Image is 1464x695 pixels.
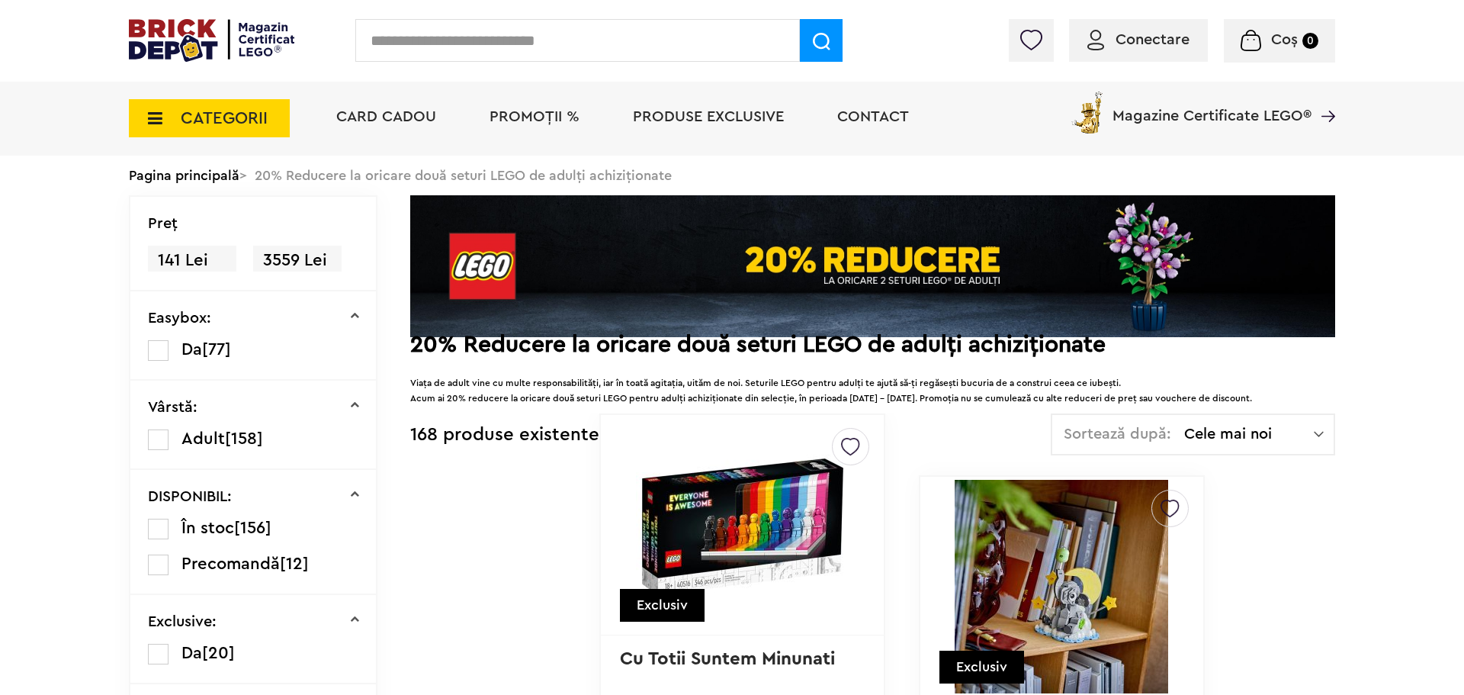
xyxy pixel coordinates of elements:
[181,341,202,358] span: Da
[181,430,225,447] span: Adult
[1087,32,1189,47] a: Conectare
[636,448,849,602] img: Cu Totii Suntem Minunati
[336,109,436,124] a: Card Cadou
[633,109,784,124] a: Produse exclusive
[410,195,1335,337] img: Landing page banner
[129,156,1335,195] div: > 20% Reducere la oricare două seturi LEGO de adulți achiziționate
[129,169,239,182] a: Pagina principală
[181,520,234,536] span: În stoc
[955,480,1168,693] img: Pui de elefant pe cer
[410,360,1335,406] div: Viața de adult vine cu multe responsabilități, iar în toată agitația, uităm de noi. Seturile LEGO...
[939,651,1024,684] div: Exclusiv
[837,109,909,124] a: Contact
[148,310,211,326] p: Easybox:
[1271,32,1298,47] span: Coș
[202,645,235,661] span: [20]
[1302,33,1318,49] small: 0
[225,430,263,447] span: [158]
[410,337,1335,352] h2: 20% Reducere la oricare două seturi LEGO de adulți achiziționate
[1112,88,1311,124] span: Magazine Certificate LEGO®
[234,520,271,536] span: [156]
[181,110,268,127] span: CATEGORII
[253,246,342,275] span: 3559 Lei
[148,489,232,504] p: DISPONIBIL:
[490,109,579,124] a: PROMOȚII %
[620,650,835,668] a: Cu Totii Suntem Minunati
[1064,426,1171,442] span: Sortează după:
[1184,426,1314,442] span: Cele mai noi
[148,614,217,629] p: Exclusive:
[148,246,236,275] span: 141 Lei
[181,645,202,661] span: Da
[181,555,280,572] span: Precomandă
[280,555,309,572] span: [12]
[410,413,599,457] div: 168 produse existente
[148,400,197,415] p: Vârstă:
[1116,32,1189,47] span: Conectare
[148,216,178,231] p: Preţ
[620,589,705,622] div: Exclusiv
[202,341,231,358] span: [77]
[1311,88,1335,104] a: Magazine Certificate LEGO®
